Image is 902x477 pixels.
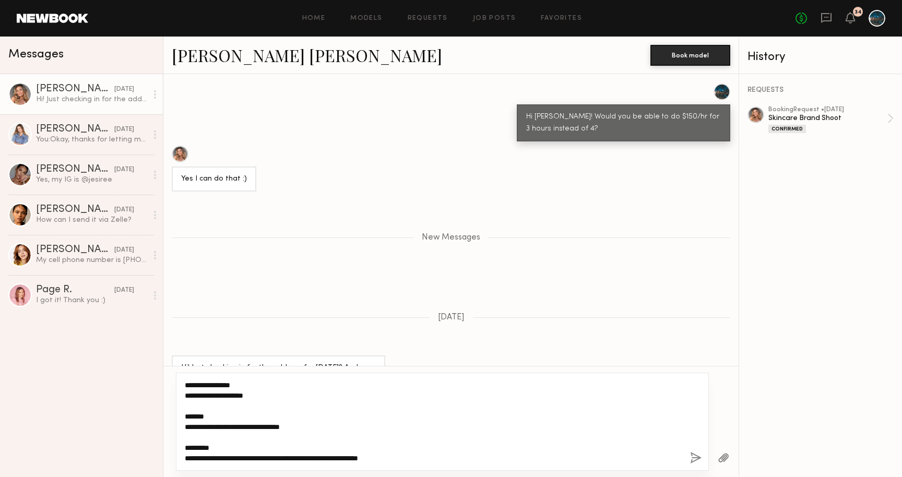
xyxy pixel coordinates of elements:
div: Yes, my IG is @jesiree [36,175,147,185]
div: [DATE] [114,85,134,94]
div: [PERSON_NAME] [PERSON_NAME] [36,84,114,94]
div: 34 [854,9,862,15]
div: [PERSON_NAME] [36,245,114,255]
a: Models [350,15,382,22]
a: bookingRequest •[DATE]Skincare Brand ShootConfirmed [768,106,894,133]
div: booking Request • [DATE] [768,106,887,113]
span: [DATE] [438,313,465,322]
span: Messages [8,49,64,61]
div: [PERSON_NAME] [36,205,114,215]
div: Confirmed [768,125,806,133]
a: Favorites [541,15,582,22]
div: [DATE] [114,285,134,295]
div: My cell phone number is [PHONE_NUMBER] [36,255,147,265]
div: REQUESTS [747,87,894,94]
div: [DATE] [114,245,134,255]
div: Hi [PERSON_NAME]! Would you be able to do $150/hr for 3 hours instead of 4? [526,111,721,135]
div: Page R. [36,285,114,295]
div: History [747,51,894,63]
div: [DATE] [114,205,134,215]
a: [PERSON_NAME] [PERSON_NAME] [172,44,442,66]
div: Hi! Just checking in for the address for [DATE]? And what would you like me to bring as far as wa... [36,94,147,104]
a: Book model [650,50,730,59]
div: [DATE] [114,165,134,175]
span: New Messages [422,233,480,242]
a: Home [302,15,326,22]
div: Hi! Just checking in for the address for [DATE]? And what would you like me to bring as far as wa... [181,362,376,398]
a: Requests [408,15,448,22]
div: Yes I can do that :) [181,173,247,185]
div: [DATE] [114,125,134,135]
div: I got it! Thank you :) [36,295,147,305]
a: Job Posts [473,15,516,22]
div: How can I send it via Zelle? [36,215,147,225]
div: [PERSON_NAME] [36,124,114,135]
div: You: Okay, thanks for letting me know! The job posting was transparent about the terms & hourly b... [36,135,147,145]
div: Skincare Brand Shoot [768,113,887,123]
button: Book model [650,45,730,66]
div: [PERSON_NAME] [36,164,114,175]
